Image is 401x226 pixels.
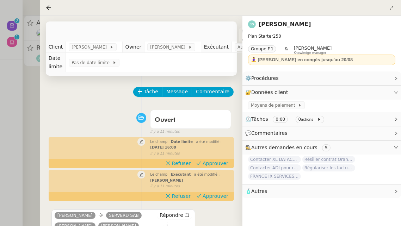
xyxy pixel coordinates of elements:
span: 250 [273,34,281,39]
span: Tâches [251,116,268,122]
span: Plan Starter [248,34,273,39]
span: 0 [298,117,301,122]
img: svg [248,20,256,28]
a: SERVERD SAB [106,212,141,219]
span: a été modifié : [194,172,220,176]
button: Message [162,87,192,97]
span: Commentaire [196,88,229,96]
span: Ouvert [155,117,175,123]
span: [PERSON_NAME] [72,44,109,51]
button: Refuser [163,192,193,200]
span: Message [166,88,188,96]
span: il y a 11 minutes [150,151,180,157]
span: a été modifié : [196,140,222,144]
span: [PERSON_NAME] [150,178,183,182]
span: Régulariser les factures impayées [302,164,355,171]
span: Autres [251,188,267,194]
app-user-label: Knowledge manager [294,45,332,55]
span: Refuser [172,160,191,167]
span: Moyens de paiement [251,102,298,109]
span: 🕵️ [245,145,333,150]
span: & [285,45,288,55]
span: 🔐 [245,88,291,96]
span: Exécutant [171,172,191,176]
span: 💬 [245,130,290,136]
td: Exécutant [201,42,232,53]
td: Date limite [46,53,66,72]
button: Répondre [157,211,192,219]
td: Owner [122,42,144,53]
a: [PERSON_NAME] [55,212,95,219]
div: 🧴Autres [242,184,401,198]
span: Approuver [203,193,228,200]
span: Pas de date limite [72,59,112,66]
div: 🔐Données client [242,86,401,99]
div: 🕵️Autres demandes en cours 5 [242,141,401,155]
button: Approuver [193,192,231,200]
button: Refuser [163,159,193,167]
span: Résilier contrat Orange IPCI [302,156,355,163]
button: Tâche [133,87,162,97]
nz-tag: 5 [322,144,331,151]
span: il y a 11 minutes [150,129,180,135]
span: Données client [251,89,288,95]
div: 💬Commentaires [242,126,401,140]
span: Commentaires [251,130,287,136]
span: ⏲️ [245,116,327,122]
span: Refuser [172,193,191,200]
span: Contacter XL DATACENTER pour facturation [248,156,301,163]
div: ⏲️Tâches 0:00 0actions [242,112,401,126]
span: il y a 11 minutes [150,183,180,189]
span: [DATE] 16:08 [150,145,176,149]
span: Knowledge manager [294,51,327,55]
strong: 🧘‍♀️ [PERSON_NAME] en congés jusqu'au 20/08 [251,57,353,62]
span: [PERSON_NAME] [150,44,188,51]
span: Tâche [144,88,158,96]
nz-tag: 0:00 [273,116,288,123]
span: 🧴 [245,188,267,194]
td: Client [46,42,66,53]
small: actions [301,118,313,121]
span: Répondre [160,212,183,219]
button: Commentaire [192,87,234,97]
nz-tag: Groupe F.1 [248,45,276,52]
span: Le champ [150,172,167,176]
button: Approuver [193,159,231,167]
span: FRANCE IX SERVICES - RAPPEL 2 FACTURE INVFIX9213 [248,173,301,180]
span: Approuver [203,160,228,167]
span: Procédures [251,75,279,81]
div: ⚙️Procédures [242,71,401,85]
span: [PERSON_NAME] [294,45,332,51]
span: Le champ [150,140,167,144]
span: ⚙️ [245,74,282,82]
span: Date limite [171,140,193,144]
span: Statut [242,38,245,68]
span: Contacter ADI pour replanification [248,164,301,171]
a: [PERSON_NAME] [259,21,311,27]
span: Autres demandes en cours [251,145,317,150]
span: Aucun exécutant [237,44,276,51]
